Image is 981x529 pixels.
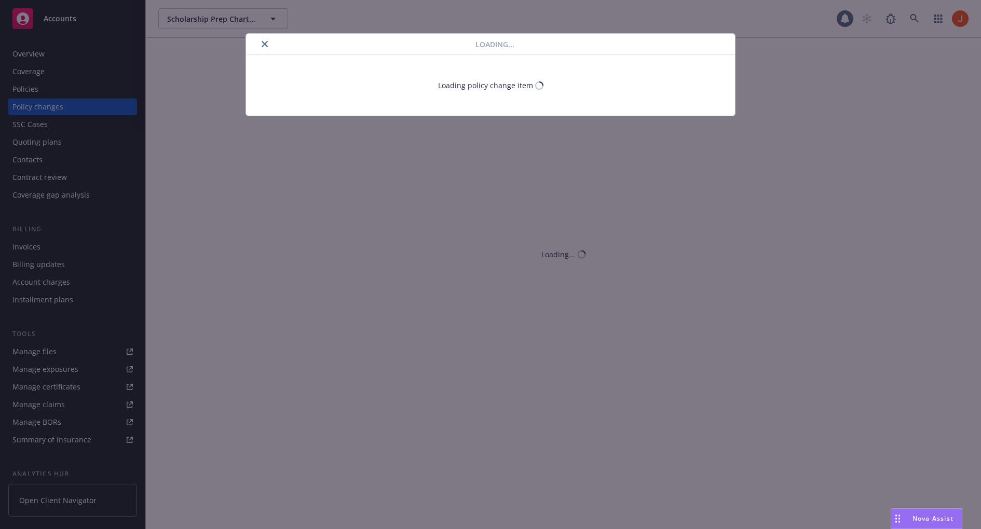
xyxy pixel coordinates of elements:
[891,508,962,529] button: Nova Assist
[438,80,533,91] div: Loading policy change item
[475,39,514,50] span: Loading...
[258,38,271,50] button: close
[912,514,953,523] span: Nova Assist
[891,509,904,528] div: Drag to move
